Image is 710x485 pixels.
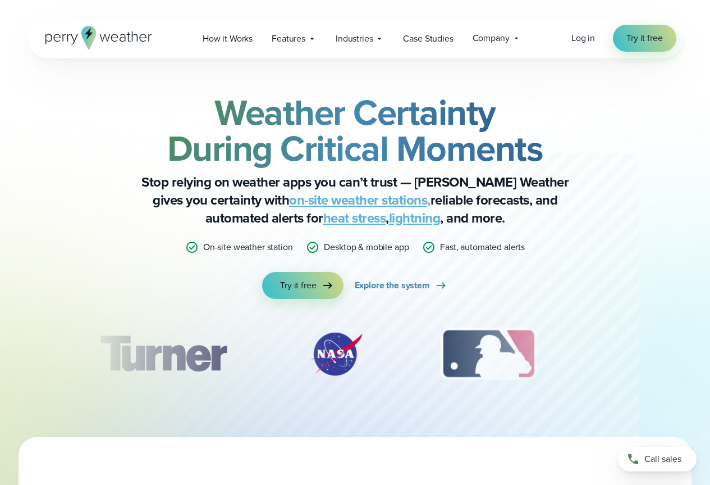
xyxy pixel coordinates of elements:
a: on-site weather stations, [289,190,430,210]
span: Features [272,32,305,46]
strong: Weather Certainty During Critical Moments [167,86,543,175]
a: Call sales [618,447,697,472]
span: Explore the system [355,279,430,292]
a: How it Works [193,27,262,50]
div: 2 of 12 [297,326,375,382]
img: Turner-Construction_1.svg [83,326,242,382]
div: 3 of 12 [429,326,548,382]
span: Log in [571,31,595,44]
span: Try it free [280,279,316,292]
span: Company [473,31,510,45]
p: Stop relying on weather apps you can’t trust — [PERSON_NAME] Weather gives you certainty with rel... [131,173,580,227]
p: Fast, automated alerts [440,241,525,254]
span: Try it free [626,31,662,45]
span: Call sales [644,452,681,466]
img: PGA.svg [602,326,691,382]
a: Try it free [613,25,676,52]
span: Industries [336,32,373,46]
p: Desktop & mobile app [324,241,409,254]
div: 4 of 12 [602,326,691,382]
a: Explore the system [355,272,448,299]
a: Log in [571,31,595,45]
span: How it Works [203,32,253,46]
a: lightning [389,208,441,228]
img: MLB.svg [429,326,548,382]
a: Case Studies [393,27,462,50]
div: 1 of 12 [83,326,242,382]
a: heat stress [323,208,386,228]
a: Try it free [262,272,343,299]
span: Case Studies [403,32,453,46]
div: slideshow [84,326,627,388]
img: NASA.svg [297,326,375,382]
p: On-site weather station [203,241,292,254]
